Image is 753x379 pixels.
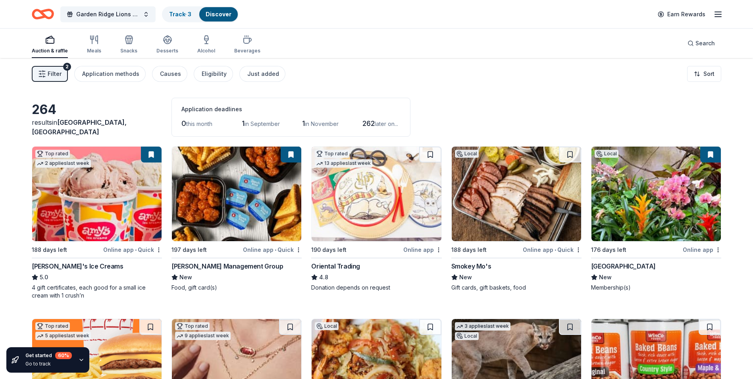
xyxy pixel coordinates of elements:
div: Application methods [82,69,139,79]
span: Search [695,39,715,48]
a: Track· 3 [169,11,191,17]
div: 5 applies last week [35,332,91,340]
div: 3 applies last week [455,322,510,331]
span: • [135,247,137,253]
div: Online app Quick [523,245,582,255]
div: Gift cards, gift baskets, food [451,284,582,292]
button: Garden Ridge Lions Annual Fish Fry [60,6,156,22]
a: Image for Oriental TradingTop rated13 applieslast week190 days leftOnline appOriental Trading4.8D... [311,146,441,292]
div: Go to track [25,361,72,367]
span: New [599,273,612,282]
div: Membership(s) [591,284,721,292]
div: 190 days left [311,245,347,255]
span: in November [305,120,339,127]
span: Filter [48,69,62,79]
div: Oriental Trading [311,261,360,271]
div: 9 applies last week [175,332,231,340]
span: 1 [302,119,305,128]
span: • [275,247,276,253]
a: Earn Rewards [653,7,710,21]
div: Top rated [35,150,70,158]
button: Filter2 [32,66,68,82]
a: Home [32,5,54,23]
img: Image for San Antonio Botanical Garden [591,147,721,241]
div: results [32,118,162,137]
div: Online app [683,245,721,255]
div: Meals [87,48,101,54]
div: 4 gift certificates, each good for a small ice cream with 1 crush’n [32,284,162,300]
span: New [459,273,472,282]
div: Local [315,322,339,330]
span: • [555,247,556,253]
div: Beverages [234,48,260,54]
div: Desserts [156,48,178,54]
a: Image for Smokey Mo'sLocal188 days leftOnline app•QuickSmokey Mo'sNewGift cards, gift baskets, food [451,146,582,292]
button: Application methods [74,66,146,82]
button: Sort [687,66,721,82]
div: Auction & raffle [32,48,68,54]
button: Beverages [234,32,260,58]
div: Smokey Mo's [451,261,491,271]
a: Image for Amy's Ice CreamsTop rated2 applieslast week188 days leftOnline app•Quick[PERSON_NAME]'s... [32,146,162,300]
div: 197 days left [171,245,207,255]
div: Top rated [315,150,349,158]
span: [GEOGRAPHIC_DATA], [GEOGRAPHIC_DATA] [32,118,127,136]
img: Image for Oriental Trading [312,147,441,241]
a: Discover [206,11,231,17]
div: 13 applies last week [315,159,372,168]
div: Snacks [120,48,137,54]
div: 264 [32,102,162,118]
span: later on... [375,120,398,127]
button: Track· 3Discover [162,6,239,22]
div: 2 [63,63,71,71]
div: Alcohol [197,48,215,54]
div: 2 applies last week [35,159,91,168]
span: Sort [703,69,714,79]
div: Donation depends on request [311,284,441,292]
div: Top rated [35,322,70,330]
div: Local [595,150,618,158]
button: Alcohol [197,32,215,58]
span: Garden Ridge Lions Annual Fish Fry [76,10,140,19]
button: Desserts [156,32,178,58]
button: Snacks [120,32,137,58]
a: Image for San Antonio Botanical GardenLocal176 days leftOnline app[GEOGRAPHIC_DATA]NewMembership(s) [591,146,721,292]
div: [PERSON_NAME]'s Ice Creams [32,261,123,271]
span: 1 [242,119,245,128]
div: Application deadlines [181,104,401,114]
div: Local [455,332,479,340]
button: Eligibility [194,66,233,82]
button: Meals [87,32,101,58]
div: 176 days left [591,245,626,255]
button: Auction & raffle [32,32,68,58]
div: Top rated [175,322,210,330]
span: this month [186,120,212,127]
span: in [32,118,127,136]
span: in September [245,120,280,127]
div: Get started [25,352,72,359]
span: 5.0 [40,273,48,282]
div: Eligibility [202,69,227,79]
div: Online app [403,245,442,255]
button: Search [681,35,721,51]
a: Image for Avants Management Group197 days leftOnline app•Quick[PERSON_NAME] Management GroupNewFo... [171,146,302,292]
div: [GEOGRAPHIC_DATA] [591,261,656,271]
img: Image for Smokey Mo's [452,147,581,241]
div: 188 days left [451,245,487,255]
div: Online app Quick [243,245,302,255]
div: 60 % [55,352,72,359]
div: 188 days left [32,245,67,255]
div: Local [455,150,479,158]
span: 262 [362,119,375,128]
div: Online app Quick [103,245,162,255]
div: Food, gift card(s) [171,284,302,292]
span: New [179,273,192,282]
img: Image for Avants Management Group [172,147,301,241]
span: 0 [181,119,186,128]
div: Causes [160,69,181,79]
div: [PERSON_NAME] Management Group [171,261,283,271]
button: Causes [152,66,187,82]
div: Just added [247,69,279,79]
img: Image for Amy's Ice Creams [32,147,162,241]
button: Just added [239,66,285,82]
